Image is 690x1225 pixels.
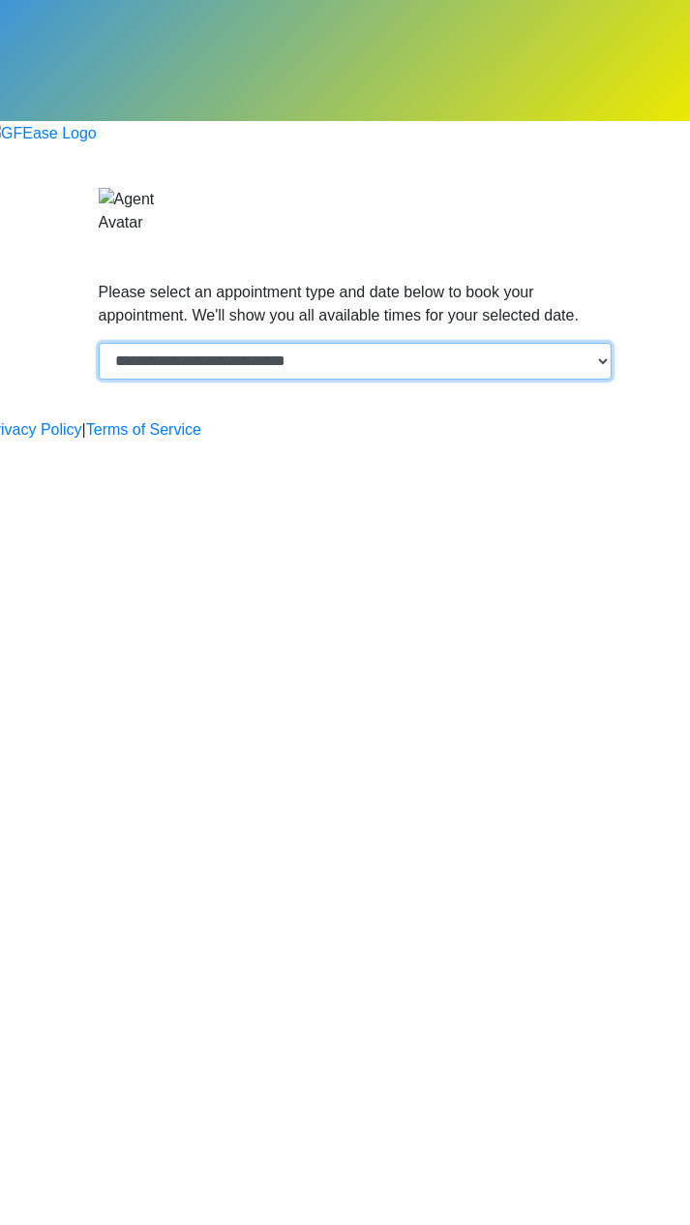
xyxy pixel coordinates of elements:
img: Agent Avatar [99,188,157,234]
p: Please select an appointment type and date below to book your appointment. We'll show you all ava... [99,281,592,327]
a: | [82,418,86,442]
a: Terms of Service [86,418,201,442]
